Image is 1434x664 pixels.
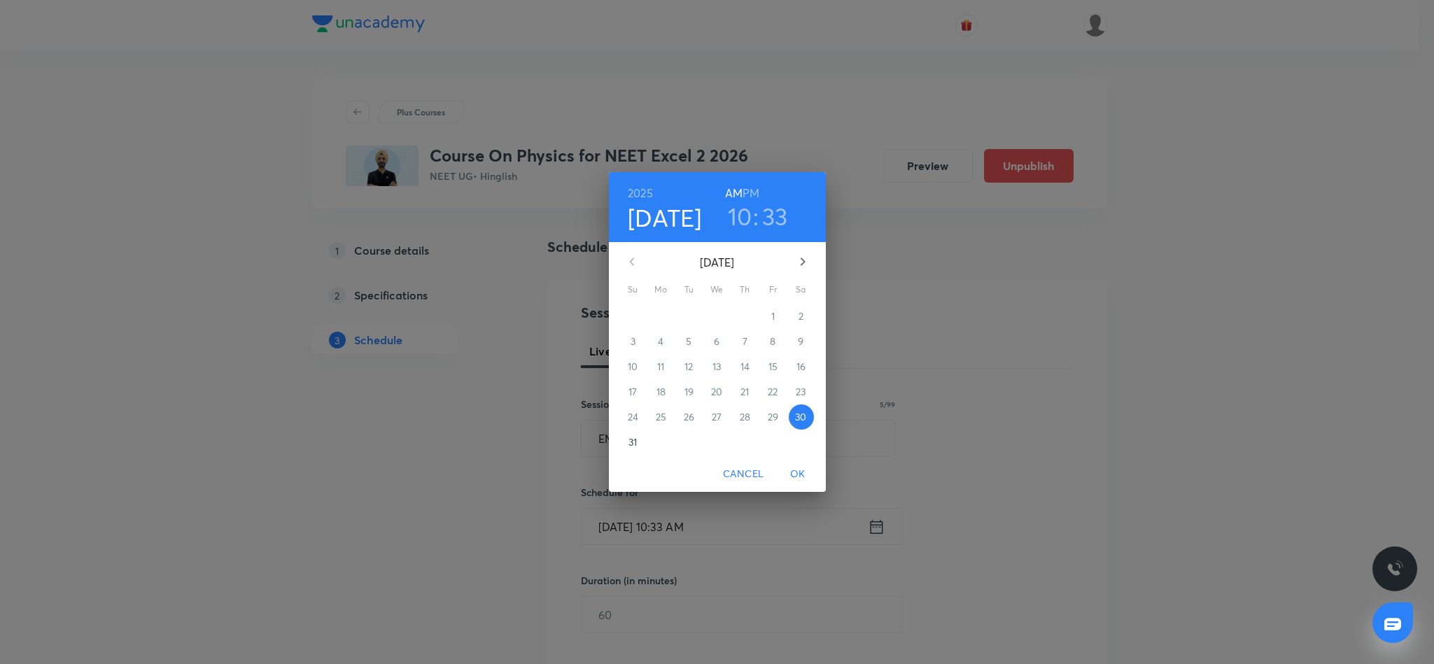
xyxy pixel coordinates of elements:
button: 10 [728,202,752,231]
span: OK [781,465,815,483]
button: Cancel [717,461,769,487]
button: 2025 [628,183,653,203]
h3: : [753,202,759,231]
button: AM [725,183,743,203]
span: We [705,283,730,297]
p: 31 [628,435,637,449]
button: OK [775,461,820,487]
button: PM [743,183,759,203]
span: Sa [789,283,814,297]
span: Su [621,283,646,297]
span: Fr [761,283,786,297]
span: Th [733,283,758,297]
button: 33 [762,202,788,231]
button: 30 [789,404,814,430]
p: [DATE] [649,254,786,271]
button: 31 [621,430,646,455]
span: Cancel [723,465,764,483]
span: Tu [677,283,702,297]
span: Mo [649,283,674,297]
p: 30 [795,410,806,424]
button: [DATE] [628,203,702,232]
